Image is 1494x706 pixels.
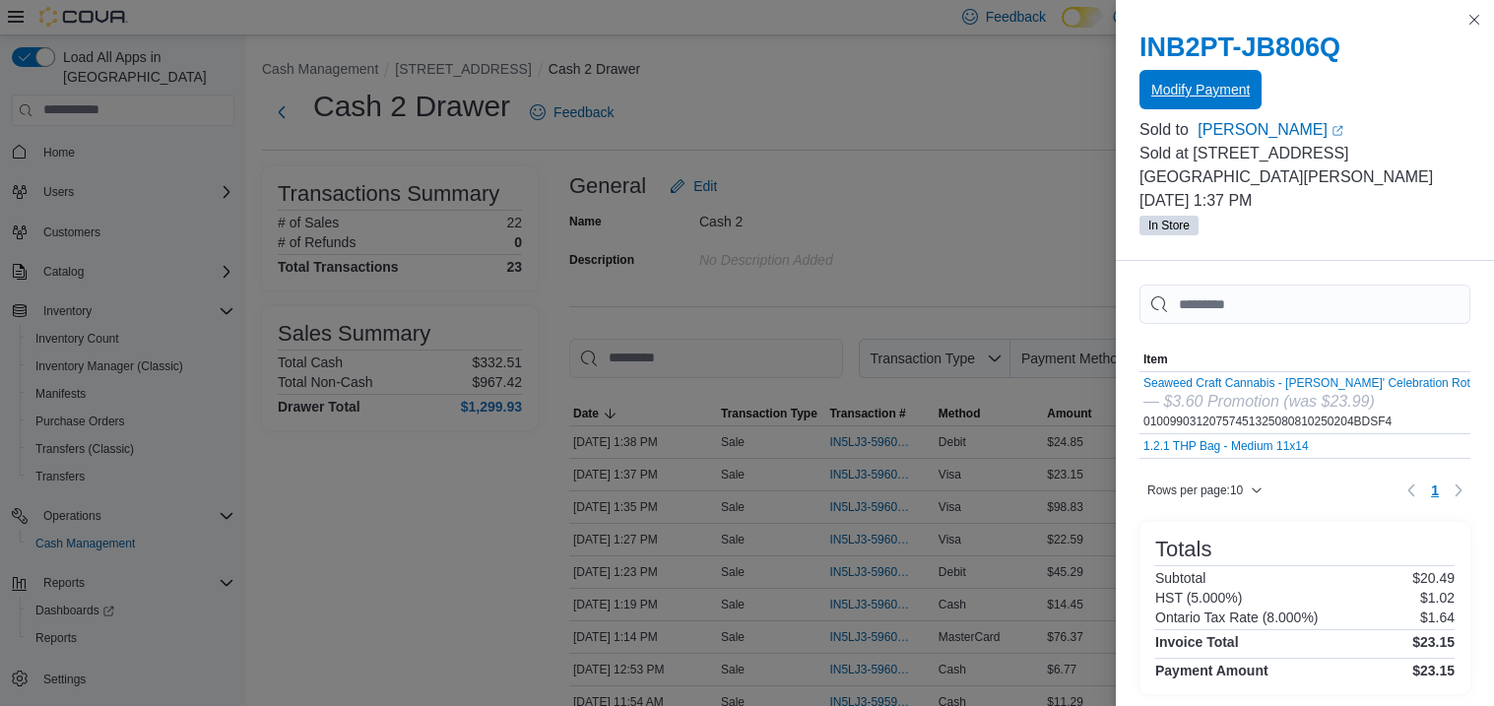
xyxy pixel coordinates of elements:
svg: External link [1332,125,1343,137]
h3: Totals [1155,538,1211,561]
button: 1.2.1 THP Bag - Medium 11x14 [1143,439,1309,453]
span: In Store [1148,217,1190,234]
button: Modify Payment [1139,70,1262,109]
h2: INB2PT-JB806Q [1139,32,1470,63]
h6: Subtotal [1155,570,1205,586]
button: Next page [1447,479,1470,502]
nav: Pagination for table: MemoryTable from EuiInMemoryTable [1399,475,1470,506]
div: Sold to [1139,118,1194,142]
h6: HST (5.000%) [1155,590,1242,606]
h6: Ontario Tax Rate (8.000%) [1155,610,1319,625]
span: In Store [1139,216,1199,235]
h4: $23.15 [1412,663,1455,678]
button: Close this dialog [1462,8,1486,32]
ul: Pagination for table: MemoryTable from EuiInMemoryTable [1423,475,1447,506]
button: Page 1 of 1 [1423,475,1447,506]
button: Rows per page:10 [1139,479,1270,502]
span: Modify Payment [1151,80,1250,99]
h4: Payment Amount [1155,663,1268,678]
p: $1.64 [1420,610,1455,625]
span: Rows per page : 10 [1147,482,1243,498]
span: 1 [1431,481,1439,500]
button: Previous page [1399,479,1423,502]
a: [PERSON_NAME]External link [1198,118,1470,142]
p: [DATE] 1:37 PM [1139,189,1470,213]
p: $20.49 [1412,570,1455,586]
input: This is a search bar. As you type, the results lower in the page will automatically filter. [1139,285,1470,324]
h4: $23.15 [1412,634,1455,650]
p: $1.02 [1420,590,1455,606]
h4: Invoice Total [1155,634,1239,650]
p: Sold at [STREET_ADDRESS][GEOGRAPHIC_DATA][PERSON_NAME] [1139,142,1470,189]
span: Item [1143,352,1168,367]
